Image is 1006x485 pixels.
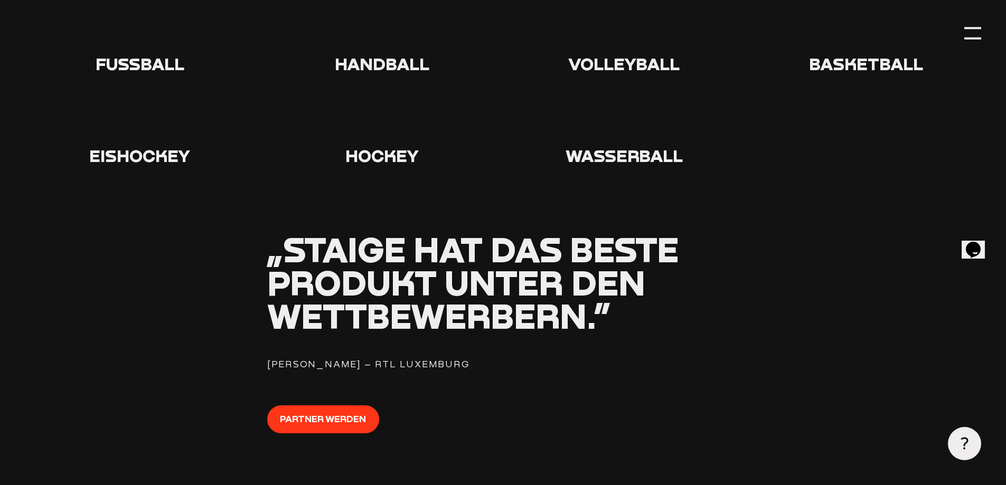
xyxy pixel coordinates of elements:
span: Hockey [345,145,419,166]
span: Partner werden [280,411,366,426]
span: Basketball [809,53,923,74]
span: Eishockey [89,145,190,166]
span: Volleyball [568,53,680,74]
span: Wasserball [566,145,683,166]
span: Handball [335,53,429,74]
iframe: chat widget [962,227,995,259]
span: „Staige hat das beste Produkt unter den Wettbewerbern.” [267,229,679,336]
span: Fußball [96,53,184,74]
div: [PERSON_NAME] – RTL Luxemburg [267,357,739,372]
a: Partner werden [267,405,379,433]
